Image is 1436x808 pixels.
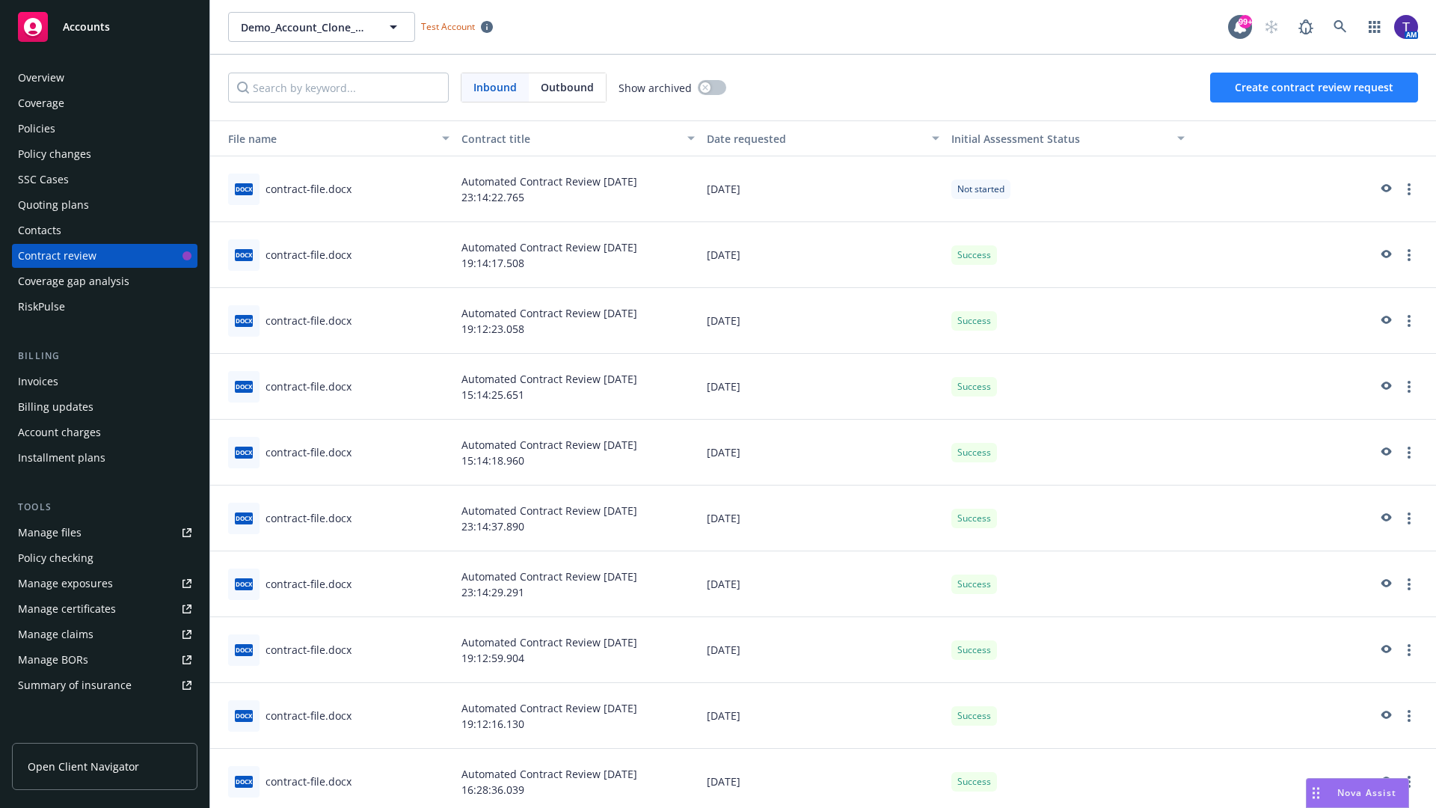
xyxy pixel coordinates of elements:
[18,572,113,596] div: Manage exposures
[455,551,701,617] div: Automated Contract Review [DATE] 23:14:29.291
[455,420,701,486] div: Automated Contract Review [DATE] 15:14:18.960
[1291,12,1321,42] a: Report a Bug
[1376,444,1394,462] a: preview
[957,380,991,394] span: Success
[421,20,475,33] span: Test Account
[12,66,197,90] a: Overview
[1337,786,1396,799] span: Nova Assist
[957,446,991,459] span: Success
[12,370,197,394] a: Invoices
[235,644,253,655] span: docx
[18,218,61,242] div: Contacts
[266,708,352,723] div: contract-file.docx
[12,168,197,192] a: SSC Cases
[12,446,197,470] a: Installment plans
[957,775,991,789] span: Success
[707,131,924,147] div: Date requested
[1400,773,1418,791] a: more
[235,447,253,458] span: docx
[1307,779,1325,807] div: Drag to move
[1325,12,1355,42] a: Search
[1376,378,1394,396] a: preview
[1394,15,1418,39] img: photo
[1400,641,1418,659] a: more
[18,546,93,570] div: Policy checking
[1239,15,1252,28] div: 99+
[18,420,101,444] div: Account charges
[12,395,197,419] a: Billing updates
[18,193,89,217] div: Quoting plans
[1400,707,1418,725] a: more
[455,617,701,683] div: Automated Contract Review [DATE] 19:12:59.904
[18,244,96,268] div: Contract review
[12,142,197,166] a: Policy changes
[1360,12,1390,42] a: Switch app
[1376,707,1394,725] a: preview
[1400,444,1418,462] a: more
[266,642,352,658] div: contract-file.docx
[701,486,946,551] div: [DATE]
[18,622,93,646] div: Manage claims
[455,288,701,354] div: Automated Contract Review [DATE] 19:12:23.058
[241,19,370,35] span: Demo_Account_Clone_QA_CR_Tests_Prospect
[235,381,253,392] span: docx
[12,546,197,570] a: Policy checking
[12,193,197,217] a: Quoting plans
[12,269,197,293] a: Coverage gap analysis
[1400,575,1418,593] a: more
[18,142,91,166] div: Policy changes
[1400,180,1418,198] a: more
[266,510,352,526] div: contract-file.docx
[415,19,499,34] span: Test Account
[701,617,946,683] div: [DATE]
[235,512,253,524] span: docx
[266,379,352,394] div: contract-file.docx
[18,168,69,192] div: SSC Cases
[957,709,991,723] span: Success
[12,622,197,646] a: Manage claims
[12,295,197,319] a: RiskPulse
[701,156,946,222] div: [DATE]
[18,395,93,419] div: Billing updates
[957,314,991,328] span: Success
[1376,641,1394,659] a: preview
[701,420,946,486] div: [DATE]
[951,132,1080,146] span: Initial Assessment Status
[216,131,433,147] div: File name
[266,576,352,592] div: contract-file.docx
[12,349,197,364] div: Billing
[12,244,197,268] a: Contract review
[1210,73,1418,102] button: Create contract review request
[701,354,946,420] div: [DATE]
[18,66,64,90] div: Overview
[701,120,946,156] button: Date requested
[266,247,352,263] div: contract-file.docx
[18,521,82,545] div: Manage files
[266,313,352,328] div: contract-file.docx
[235,249,253,260] span: docx
[529,73,606,102] span: Outbound
[701,288,946,354] div: [DATE]
[228,73,449,102] input: Search by keyword...
[235,578,253,590] span: docx
[1400,509,1418,527] a: more
[235,710,253,721] span: docx
[957,183,1004,196] span: Not started
[957,512,991,525] span: Success
[12,597,197,621] a: Manage certificates
[18,370,58,394] div: Invoices
[1376,575,1394,593] a: preview
[461,131,678,147] div: Contract title
[12,500,197,515] div: Tools
[701,222,946,288] div: [DATE]
[18,269,129,293] div: Coverage gap analysis
[1400,378,1418,396] a: more
[473,79,517,95] span: Inbound
[216,131,433,147] div: Toggle SortBy
[18,117,55,141] div: Policies
[1376,509,1394,527] a: preview
[701,551,946,617] div: [DATE]
[235,183,253,195] span: docx
[12,727,197,742] div: Analytics hub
